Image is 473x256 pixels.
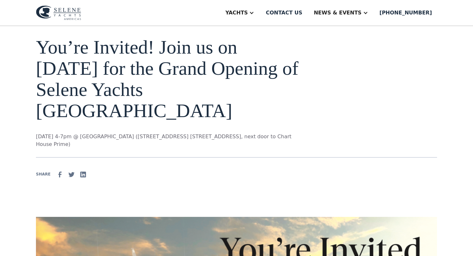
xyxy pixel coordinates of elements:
[36,133,303,148] p: [DATE] 4-7pm @ [GEOGRAPHIC_DATA] ([STREET_ADDRESS] [STREET_ADDRESS], next door to Chart House Prime)
[266,9,302,17] div: Contact us
[56,171,64,178] img: facebook
[36,5,81,20] img: logo
[36,171,50,177] div: SHARE
[225,9,248,17] div: Yachts
[79,171,87,178] img: Linkedin
[314,9,362,17] div: News & EVENTS
[380,9,432,17] div: [PHONE_NUMBER]
[68,171,75,178] img: Twitter
[36,37,303,121] h1: You’re Invited! Join us on [DATE] for the Grand Opening of Selene Yachts [GEOGRAPHIC_DATA]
